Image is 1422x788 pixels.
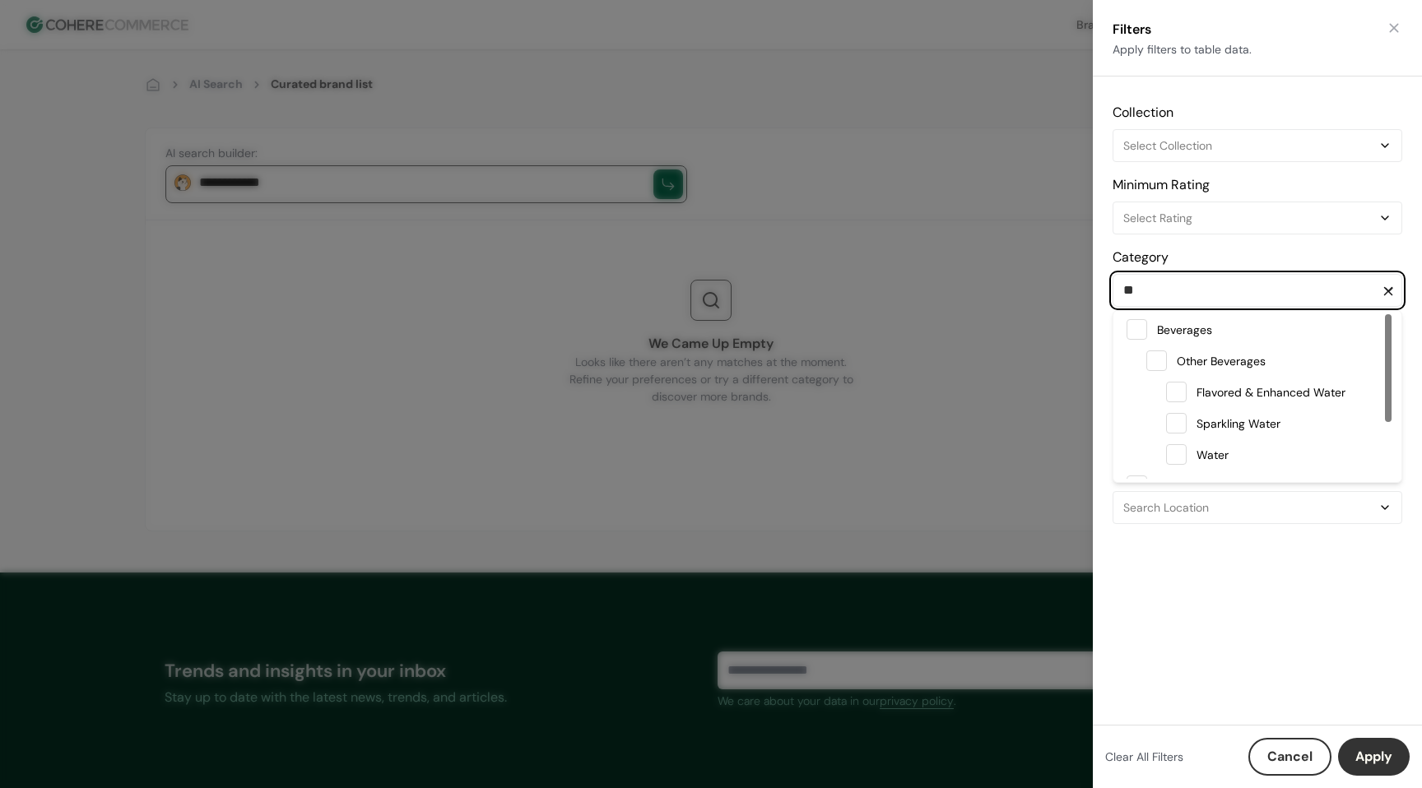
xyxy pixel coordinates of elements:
[1197,411,1280,436] span: Sparkling Water
[1177,349,1266,373] span: Other Beverages
[1113,39,1252,59] div: Apply filters to table data.
[1338,738,1410,776] button: Apply
[1157,474,1192,498] span: Pantry
[1248,738,1331,776] button: Cancel
[1113,176,1210,193] label: Minimum Rating
[1197,380,1345,405] span: Flavored & Enhanced Water
[1193,443,1388,467] span: Water
[1113,104,1173,121] label: Collection
[1154,318,1388,342] span: Beverages
[1105,749,1183,766] div: Clear All Filters
[1113,20,1252,39] div: Filters
[1193,411,1388,436] span: Sparkling Water
[1193,380,1388,405] span: Flavored & Enhanced Water
[1113,248,1169,266] label: Category
[1173,349,1388,373] span: Other Beverages
[1157,318,1212,342] span: Beverages
[1154,474,1388,498] span: Pantry
[1197,443,1229,467] span: Water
